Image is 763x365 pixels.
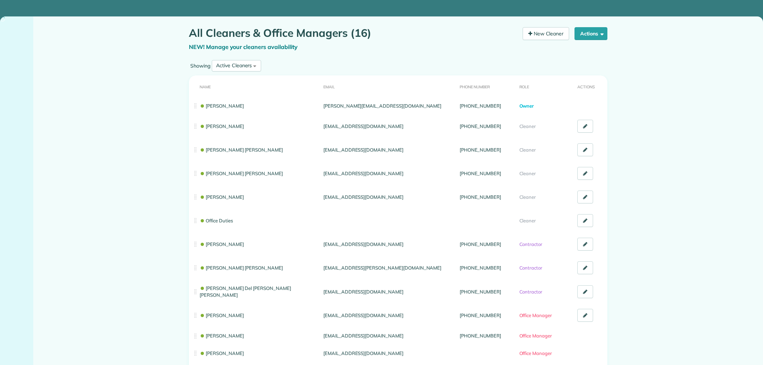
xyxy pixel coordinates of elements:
[200,123,244,129] a: [PERSON_NAME]
[321,232,457,256] td: [EMAIL_ADDRESS][DOMAIN_NAME]
[519,333,552,339] span: Office Manager
[519,103,534,109] span: Owner
[460,194,501,200] a: [PHONE_NUMBER]
[460,312,501,318] a: [PHONE_NUMBER]
[517,75,575,97] th: Role
[519,265,543,271] span: Contractor
[574,27,607,40] button: Actions
[321,304,457,327] td: [EMAIL_ADDRESS][DOMAIN_NAME]
[519,312,552,318] span: Office Manager
[200,241,244,247] a: [PERSON_NAME]
[321,97,457,115] td: [PERSON_NAME][EMAIL_ADDRESS][DOMAIN_NAME]
[200,350,244,356] a: [PERSON_NAME]
[321,162,457,185] td: [EMAIL_ADDRESS][DOMAIN_NAME]
[216,62,252,69] div: Active Cleaners
[321,256,457,280] td: [EMAIL_ADDRESS][PERSON_NAME][DOMAIN_NAME]
[519,241,543,247] span: Contractor
[457,75,517,97] th: Phone number
[460,289,501,295] a: [PHONE_NUMBER]
[200,171,283,176] a: [PERSON_NAME] [PERSON_NAME]
[460,123,501,129] a: [PHONE_NUMBER]
[200,285,291,298] a: [PERSON_NAME] Del [PERSON_NAME] [PERSON_NAME]
[519,123,536,129] span: Cleaner
[200,265,283,271] a: [PERSON_NAME] [PERSON_NAME]
[189,43,298,50] a: NEW! Manage your cleaners availability
[519,194,536,200] span: Cleaner
[200,194,244,200] a: [PERSON_NAME]
[189,75,321,97] th: Name
[523,27,569,40] a: New Cleaner
[321,114,457,138] td: [EMAIL_ADDRESS][DOMAIN_NAME]
[519,171,536,176] span: Cleaner
[574,75,607,97] th: Actions
[460,333,501,339] a: [PHONE_NUMBER]
[189,27,517,39] h1: All Cleaners & Office Managers (16)
[321,185,457,209] td: [EMAIL_ADDRESS][DOMAIN_NAME]
[460,241,501,247] a: [PHONE_NUMBER]
[460,103,501,109] a: [PHONE_NUMBER]
[519,147,536,153] span: Cleaner
[200,333,244,339] a: [PERSON_NAME]
[200,103,244,109] a: [PERSON_NAME]
[321,75,457,97] th: Email
[321,327,457,345] td: [EMAIL_ADDRESS][DOMAIN_NAME]
[321,345,457,362] td: [EMAIL_ADDRESS][DOMAIN_NAME]
[189,62,212,69] label: Showing
[200,312,244,318] a: [PERSON_NAME]
[460,147,501,153] a: [PHONE_NUMBER]
[519,350,552,356] span: Office Manager
[519,218,536,223] span: Cleaner
[321,138,457,162] td: [EMAIL_ADDRESS][DOMAIN_NAME]
[200,218,233,223] a: Office Duties
[460,171,501,176] a: [PHONE_NUMBER]
[321,280,457,304] td: [EMAIL_ADDRESS][DOMAIN_NAME]
[519,289,543,295] span: Contractor
[200,147,283,153] a: [PERSON_NAME] [PERSON_NAME]
[460,265,501,271] a: [PHONE_NUMBER]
